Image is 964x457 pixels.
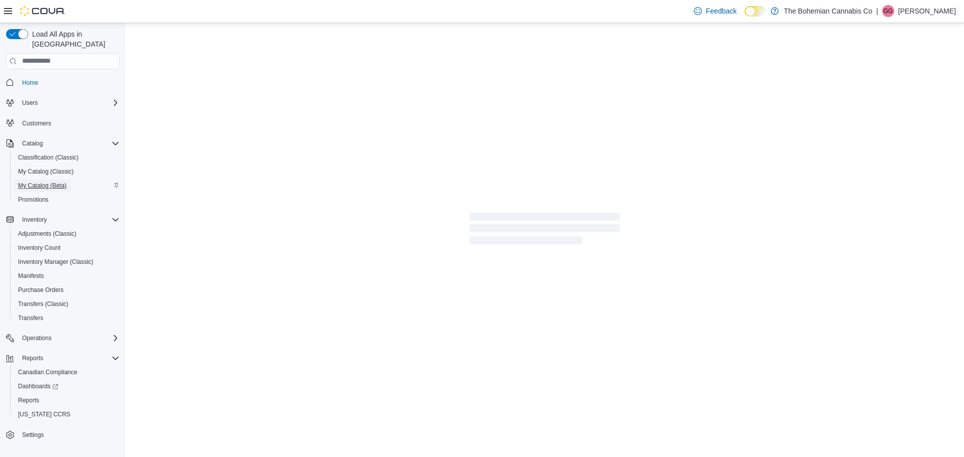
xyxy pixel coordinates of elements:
[18,396,39,404] span: Reports
[10,193,124,207] button: Promotions
[18,230,76,238] span: Adjustments (Classic)
[18,244,61,252] span: Inventory Count
[22,139,43,147] span: Catalog
[28,29,119,49] span: Load All Apps in [GEOGRAPHIC_DATA]
[14,270,119,282] span: Manifests
[18,137,119,149] span: Catalog
[14,151,119,164] span: Classification (Classic)
[2,96,124,110] button: Users
[14,380,62,392] a: Dashboards
[14,312,47,324] a: Transfers
[22,119,51,127] span: Customers
[18,196,49,204] span: Promotions
[10,379,124,393] a: Dashboards
[876,5,878,17] p: |
[784,5,872,17] p: The Bohemian Cannabis Co
[14,366,81,378] a: Canadian Compliance
[898,5,956,17] p: [PERSON_NAME]
[18,429,48,441] a: Settings
[2,427,124,442] button: Settings
[14,151,83,164] a: Classification (Classic)
[18,368,77,376] span: Canadian Compliance
[14,394,119,406] span: Reports
[10,365,124,379] button: Canadian Compliance
[18,117,55,129] a: Customers
[14,256,119,268] span: Inventory Manager (Classic)
[14,284,68,296] a: Purchase Orders
[745,6,766,17] input: Dark Mode
[18,182,67,190] span: My Catalog (Beta)
[18,117,119,129] span: Customers
[18,154,79,162] span: Classification (Classic)
[18,272,44,280] span: Manifests
[18,77,42,89] a: Home
[18,97,119,109] span: Users
[22,99,38,107] span: Users
[18,332,119,344] span: Operations
[2,75,124,90] button: Home
[18,300,68,308] span: Transfers (Classic)
[14,166,119,178] span: My Catalog (Classic)
[10,311,124,325] button: Transfers
[14,166,78,178] a: My Catalog (Classic)
[14,256,97,268] a: Inventory Manager (Classic)
[18,410,70,418] span: [US_STATE] CCRS
[14,312,119,324] span: Transfers
[10,241,124,255] button: Inventory Count
[18,214,51,226] button: Inventory
[18,258,93,266] span: Inventory Manager (Classic)
[14,394,43,406] a: Reports
[22,431,44,439] span: Settings
[18,382,58,390] span: Dashboards
[10,407,124,421] button: [US_STATE] CCRS
[18,286,64,294] span: Purchase Orders
[22,334,52,342] span: Operations
[2,331,124,345] button: Operations
[14,284,119,296] span: Purchase Orders
[882,5,894,17] div: Givar Gilani
[469,215,620,247] span: Loading
[14,242,119,254] span: Inventory Count
[18,428,119,441] span: Settings
[14,228,119,240] span: Adjustments (Classic)
[22,354,43,362] span: Reports
[14,408,119,420] span: Washington CCRS
[18,97,42,109] button: Users
[18,214,119,226] span: Inventory
[884,5,893,17] span: GG
[2,213,124,227] button: Inventory
[14,380,119,392] span: Dashboards
[18,352,47,364] button: Reports
[18,76,119,89] span: Home
[10,150,124,165] button: Classification (Classic)
[18,332,56,344] button: Operations
[14,180,71,192] a: My Catalog (Beta)
[10,227,124,241] button: Adjustments (Classic)
[18,352,119,364] span: Reports
[10,255,124,269] button: Inventory Manager (Classic)
[10,165,124,179] button: My Catalog (Classic)
[22,79,38,87] span: Home
[10,393,124,407] button: Reports
[10,179,124,193] button: My Catalog (Beta)
[2,351,124,365] button: Reports
[706,6,737,16] span: Feedback
[14,194,119,206] span: Promotions
[690,1,741,21] a: Feedback
[2,136,124,150] button: Catalog
[14,180,119,192] span: My Catalog (Beta)
[20,6,65,16] img: Cova
[18,314,43,322] span: Transfers
[14,194,53,206] a: Promotions
[18,168,74,176] span: My Catalog (Classic)
[14,408,74,420] a: [US_STATE] CCRS
[14,298,72,310] a: Transfers (Classic)
[18,137,47,149] button: Catalog
[10,297,124,311] button: Transfers (Classic)
[14,366,119,378] span: Canadian Compliance
[10,283,124,297] button: Purchase Orders
[14,228,80,240] a: Adjustments (Classic)
[10,269,124,283] button: Manifests
[14,242,65,254] a: Inventory Count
